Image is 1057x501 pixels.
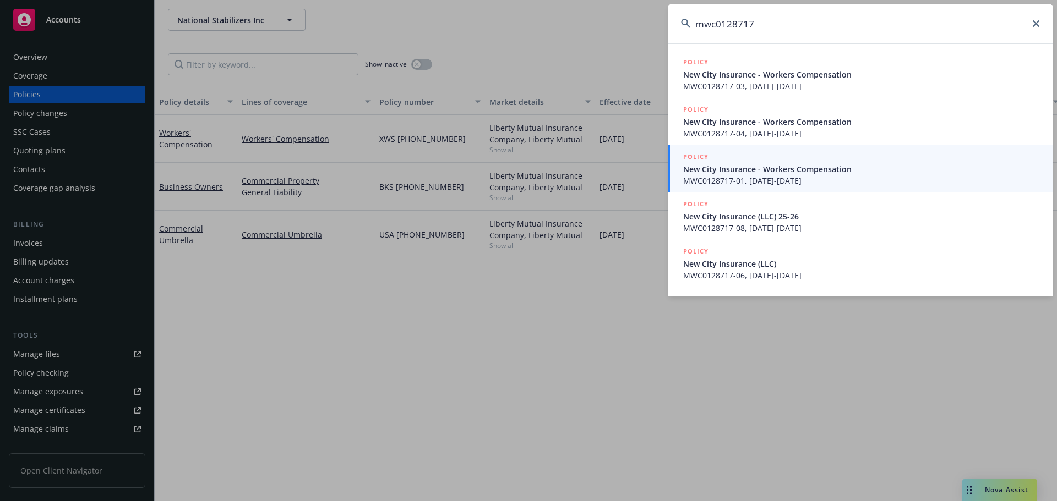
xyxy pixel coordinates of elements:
[683,80,1040,92] span: MWC0128717-03, [DATE]-[DATE]
[683,163,1040,175] span: New City Insurance - Workers Compensation
[683,246,709,257] h5: POLICY
[668,240,1053,287] a: POLICYNew City Insurance (LLC)MWC0128717-06, [DATE]-[DATE]
[683,175,1040,186] span: MWC0128717-01, [DATE]-[DATE]
[683,211,1040,222] span: New City Insurance (LLC) 25-26
[683,151,709,162] h5: POLICY
[683,199,709,210] h5: POLICY
[668,4,1053,43] input: Search...
[668,192,1053,240] a: POLICYNew City Insurance (LLC) 25-26MWC0128717-08, [DATE]-[DATE]
[668,145,1053,192] a: POLICYNew City Insurance - Workers CompensationMWC0128717-01, [DATE]-[DATE]
[683,104,709,115] h5: POLICY
[683,269,1040,281] span: MWC0128717-06, [DATE]-[DATE]
[683,116,1040,128] span: New City Insurance - Workers Compensation
[683,128,1040,139] span: MWC0128717-04, [DATE]-[DATE]
[668,51,1053,98] a: POLICYNew City Insurance - Workers CompensationMWC0128717-03, [DATE]-[DATE]
[683,258,1040,269] span: New City Insurance (LLC)
[683,222,1040,234] span: MWC0128717-08, [DATE]-[DATE]
[683,57,709,68] h5: POLICY
[683,69,1040,80] span: New City Insurance - Workers Compensation
[668,98,1053,145] a: POLICYNew City Insurance - Workers CompensationMWC0128717-04, [DATE]-[DATE]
